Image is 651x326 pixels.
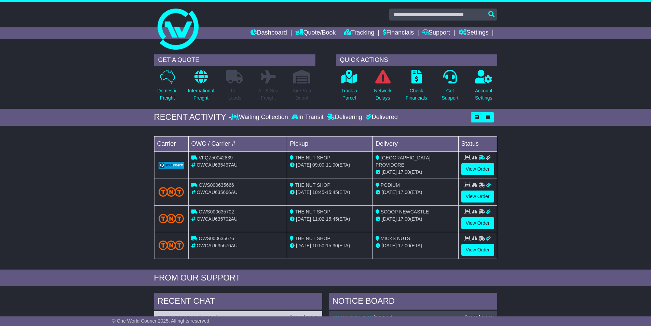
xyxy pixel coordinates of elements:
img: TNT_Domestic.png [159,187,184,196]
div: FROM OUR SUPPORT [154,273,497,283]
p: Domestic Freight [157,87,177,102]
span: 15:45 [326,216,338,222]
span: OWCAU635702AU [196,216,238,222]
a: Dashboard [250,27,287,39]
span: 10:50 [312,243,324,248]
span: OWS000635666 [199,182,234,188]
a: NetworkDelays [374,69,392,105]
a: Tracking [344,27,374,39]
span: [DATE] [382,169,397,175]
span: 15:30 [326,243,338,248]
p: Air / Sea Depot [293,87,311,102]
span: [DATE] [296,243,311,248]
a: Financials [383,27,414,39]
span: SCOOP NEWCASTLE [381,209,429,214]
span: 11:00 [326,162,338,168]
span: MICKS NUTS [381,236,410,241]
span: OWCAU635497AU [196,162,238,168]
p: Account Settings [475,87,492,102]
div: RECENT ACTIVITY - [154,112,231,122]
div: - (ETA) [290,161,370,169]
span: 17:00 [398,169,410,175]
span: © One World Courier 2025. All rights reserved. [112,318,211,324]
a: View Order [461,191,494,203]
div: - (ETA) [290,216,370,223]
div: - (ETA) [290,242,370,249]
a: View Order [461,163,494,175]
img: GetCarrierServiceLogo [159,162,184,169]
div: In Transit [290,114,325,121]
td: Pickup [287,136,373,151]
span: THE NUT SHOP [295,155,330,160]
div: [DATE] 10:28 [290,315,318,321]
a: Quote/Book [295,27,336,39]
span: 143347 [375,315,391,320]
p: Track a Parcel [341,87,357,102]
span: [DATE] [382,190,397,195]
div: NOTICE BOARD [329,293,497,311]
img: TNT_Domestic.png [159,214,184,223]
td: Delivery [372,136,458,151]
div: (ETA) [376,169,456,176]
a: OWCAU617401AU [158,315,199,320]
a: DomesticFreight [157,69,177,105]
div: ( ) [333,315,494,321]
a: View Order [461,244,494,256]
div: Waiting Collection [231,114,289,121]
span: THE NUT SHOP [295,209,330,214]
p: Get Support [442,87,458,102]
td: OWC / Carrier # [188,136,287,151]
a: Support [422,27,450,39]
a: Track aParcel [341,69,357,105]
a: View Order [461,217,494,229]
span: THE NUT SHOP [295,236,330,241]
p: International Freight [188,87,214,102]
a: AccountSettings [475,69,493,105]
p: Check Financials [406,87,427,102]
span: 11:02 [312,216,324,222]
p: Full Loads [226,87,243,102]
div: (ETA) [376,216,456,223]
span: 15:45 [326,190,338,195]
span: OWCAU635676AU [196,243,238,248]
a: OWCAU630573AU [333,315,374,320]
span: 17:00 [398,190,410,195]
div: [DATE] 10:10 [465,315,493,321]
div: ( ) [158,315,319,321]
span: [DATE] [296,216,311,222]
p: Network Delays [374,87,391,102]
span: [GEOGRAPHIC_DATA] PROVIDORE [376,155,431,168]
span: [DATE] [296,162,311,168]
span: OWCAU635666AU [196,190,238,195]
span: PODIUM [381,182,400,188]
a: CheckFinancials [405,69,428,105]
span: 09:00 [312,162,324,168]
div: QUICK ACTIONS [336,54,497,66]
div: Delivered [364,114,398,121]
td: Carrier [154,136,188,151]
span: 10:45 [312,190,324,195]
span: OWS000635676 [199,236,234,241]
p: Air & Sea Freight [258,87,279,102]
div: RECENT CHAT [154,293,322,311]
span: [DATE] [382,216,397,222]
div: (ETA) [376,189,456,196]
span: OWS000635702 [199,209,234,214]
a: GetSupport [441,69,459,105]
div: GET A QUOTE [154,54,315,66]
div: (ETA) [376,242,456,249]
img: TNT_Domestic.png [159,240,184,250]
td: Status [458,136,497,151]
span: 17:00 [398,243,410,248]
span: THE NUT SHOP [295,182,330,188]
span: [DATE] [382,243,397,248]
span: 17:00 [398,216,410,222]
div: - (ETA) [290,189,370,196]
div: Delivering [325,114,364,121]
a: InternationalFreight [188,69,215,105]
a: Settings [459,27,489,39]
span: 143077 [201,315,217,320]
span: VFQZ50042839 [199,155,233,160]
span: [DATE] [296,190,311,195]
